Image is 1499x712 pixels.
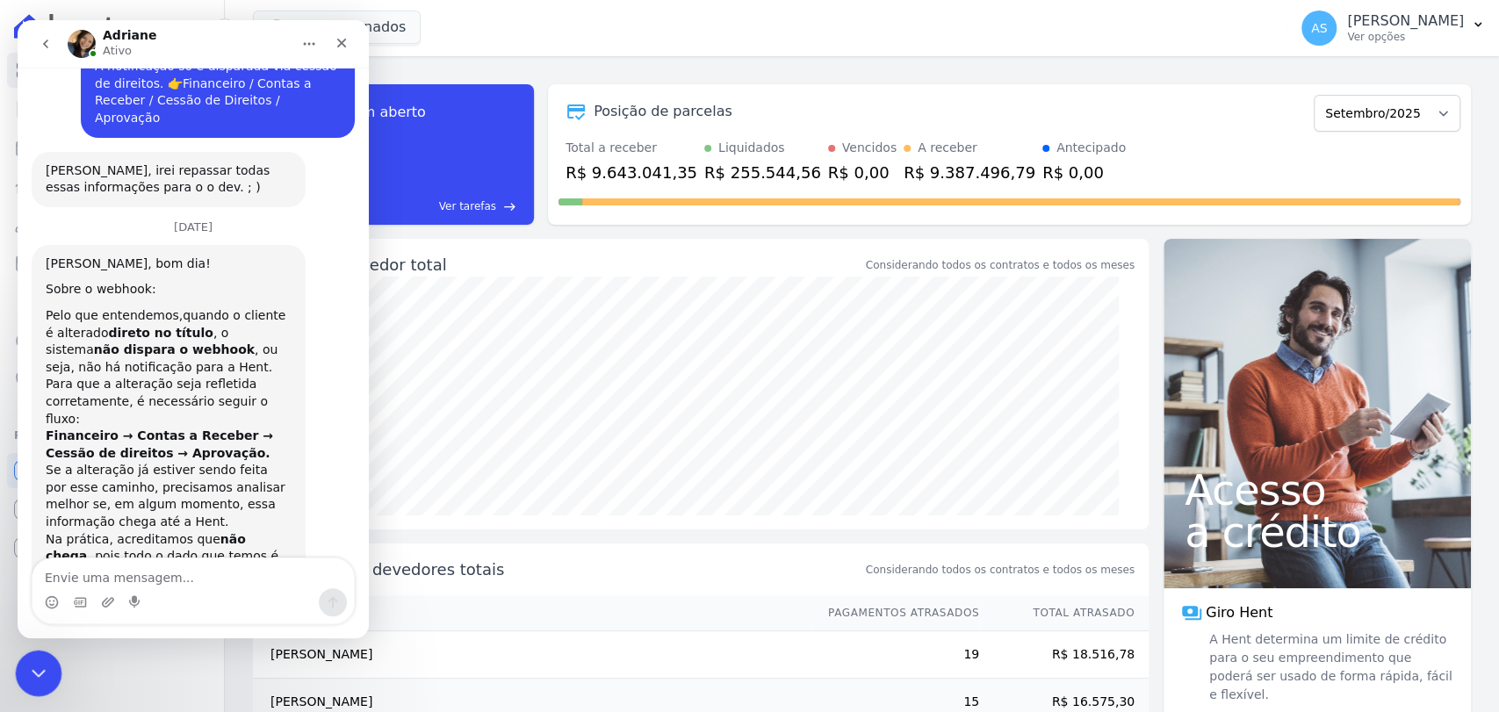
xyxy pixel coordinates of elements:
[1056,139,1126,157] div: Antecipado
[7,169,217,204] a: Lotes
[1347,30,1464,44] p: Ver opções
[1347,12,1464,30] p: [PERSON_NAME]
[1311,22,1327,34] span: AS
[866,562,1135,578] span: Considerando todos os contratos e todos os meses
[503,200,516,213] span: east
[1206,602,1272,623] span: Giro Hent
[1042,161,1126,184] div: R$ 0,00
[566,161,697,184] div: R$ 9.643.041,35
[14,132,337,201] div: Adriane diz…
[27,575,41,589] button: Seletor de emoji
[85,22,114,40] p: Ativo
[16,651,62,697] iframe: Intercom live chat
[14,132,288,187] div: [PERSON_NAME], irei repassar todas essas informações para o o dev. ; )
[842,139,897,157] div: Vencidos
[566,139,697,157] div: Total a receber
[704,161,821,184] div: R$ 255.544,56
[1287,4,1499,53] button: AS [PERSON_NAME] Ver opções
[980,631,1149,679] td: R$ 18.516,78
[439,198,496,214] span: Ver tarefas
[55,575,69,589] button: Seletor de Gif
[594,101,732,122] div: Posição de parcelas
[76,322,237,336] b: não dispara o webhook
[980,595,1149,631] th: Total Atrasado
[28,261,274,278] div: Sobre o webhook:
[918,139,977,157] div: A receber
[7,130,217,165] a: Parcelas
[77,38,323,106] div: A notificação só é disparada via cessão de direitos. 👉Financeiro / Contas a Receber / Cessão de D...
[292,253,862,277] div: Saldo devedor total
[63,27,337,117] div: A notificação só é disparada via cessão de direitos. 👉Financeiro / Contas a Receber / Cessão de D...
[14,425,210,446] div: Plataformas
[28,287,274,356] div: Pelo que entendemos,quando o cliente é alterado , o sistema , ou seja, não há notificação para a ...
[7,453,217,488] a: Recebíveis
[14,27,337,131] div: Andreza diz…
[28,512,228,543] b: não chega
[275,7,308,40] button: Início
[7,91,217,126] a: Contratos
[253,631,811,679] td: [PERSON_NAME]
[7,207,217,242] a: Clientes
[28,142,274,176] div: [PERSON_NAME], irei repassar todas essas informações para o o dev. ; )
[112,575,126,589] button: Start recording
[28,356,274,442] div: Para que a alteração seja refletida corretamente, é necessário seguir o fluxo:
[1185,511,1450,553] span: a crédito
[308,7,340,39] div: Fechar
[14,225,337,670] div: Adriane diz…
[28,442,274,579] div: Se a alteração já estiver sendo feita por esse caminho, precisamos analisar melhor se, em algum m...
[866,257,1135,273] div: Considerando todos os contratos e todos os meses
[83,575,97,589] button: Carregar anexo
[14,201,337,225] div: [DATE]
[1206,630,1453,704] span: A Hent determina um limite de crédito para o seu empreendimento que poderá ser usado de forma ráp...
[1185,469,1450,511] span: Acesso
[7,246,217,281] a: Minha Carteira
[7,53,217,88] a: Visão Geral
[14,225,288,668] div: [PERSON_NAME], bom dia!Sobre o webhook:Pelo que entendemos,quando o cliente é alteradodireto no t...
[292,557,862,581] span: Principais devedores totais
[318,198,516,214] a: Ver tarefas east
[253,595,811,631] th: Nome
[811,595,980,631] th: Pagamentos Atrasados
[718,139,785,157] div: Liquidados
[301,568,329,596] button: Enviar mensagem…
[28,235,274,253] div: [PERSON_NAME], bom dia!
[18,20,369,638] iframe: Intercom live chat
[7,284,217,320] a: Transferências
[828,161,897,184] div: R$ 0,00
[7,362,217,397] a: Negativação
[15,538,336,568] textarea: Envie uma mensagem...
[28,408,256,440] b: Financeiro → Contas a Receber → Cessão de direitos → Aprovação.
[90,306,195,320] b: direto no título
[811,631,980,679] td: 19
[7,492,217,527] a: Conta Hent
[253,11,421,44] button: 15 selecionados
[904,161,1035,184] div: R$ 9.387.496,79
[7,323,217,358] a: Crédito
